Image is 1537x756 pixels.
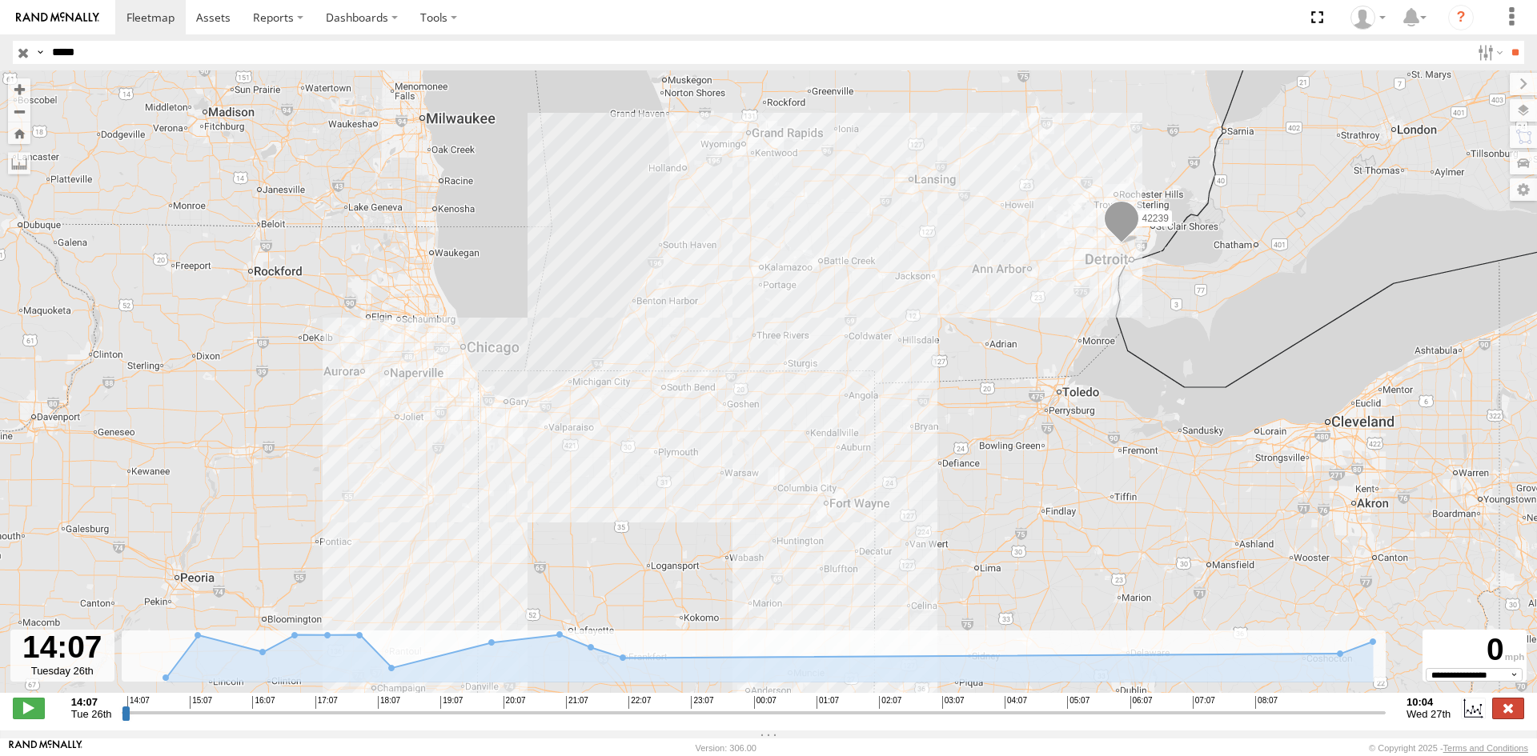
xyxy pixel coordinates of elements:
div: 0 [1425,632,1524,668]
button: Zoom in [8,78,30,100]
div: Carlos Ortiz [1345,6,1391,30]
span: 16:07 [252,696,275,709]
img: rand-logo.svg [16,12,99,23]
span: 07:07 [1193,696,1215,709]
span: 42239 [1142,213,1169,224]
label: Play/Stop [13,698,45,718]
label: Measure [8,152,30,174]
label: Search Query [34,41,46,64]
span: 05:07 [1067,696,1090,709]
span: 21:07 [566,696,588,709]
span: 20:07 [504,696,526,709]
span: 22:07 [628,696,651,709]
span: 00:07 [754,696,777,709]
span: 19:07 [440,696,463,709]
span: Wed 27th Aug 2025 [1407,708,1451,720]
label: Close [1492,698,1524,718]
span: 04:07 [1005,696,1027,709]
a: Visit our Website [9,740,82,756]
label: Search Filter Options [1471,41,1506,64]
button: Zoom Home [8,122,30,144]
i: ? [1448,5,1474,30]
a: Terms and Conditions [1443,743,1528,753]
span: 15:07 [190,696,212,709]
span: 23:07 [691,696,713,709]
span: Tue 26th Aug 2025 [71,708,112,720]
span: 01:07 [817,696,839,709]
strong: 10:04 [1407,696,1451,708]
span: 06:07 [1130,696,1153,709]
label: Map Settings [1510,178,1537,201]
span: 03:07 [942,696,965,709]
div: Version: 306.00 [696,743,756,753]
div: © Copyright 2025 - [1369,743,1528,753]
span: 08:07 [1255,696,1278,709]
span: 02:07 [879,696,901,709]
span: 17:07 [315,696,338,709]
button: Zoom out [8,100,30,122]
span: 14:07 [127,696,150,709]
span: 18:07 [378,696,400,709]
strong: 14:07 [71,696,112,708]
